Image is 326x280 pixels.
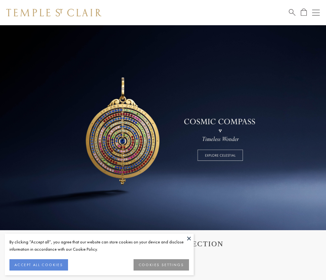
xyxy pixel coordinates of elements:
button: Open navigation [312,9,320,16]
img: Temple St. Clair [6,9,101,16]
a: Open Shopping Bag [301,9,307,16]
a: Search [289,9,295,16]
button: COOKIES SETTINGS [134,259,189,271]
div: By clicking “Accept all”, you agree that our website can store cookies on your device and disclos... [9,238,189,253]
button: ACCEPT ALL COOKIES [9,259,68,271]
